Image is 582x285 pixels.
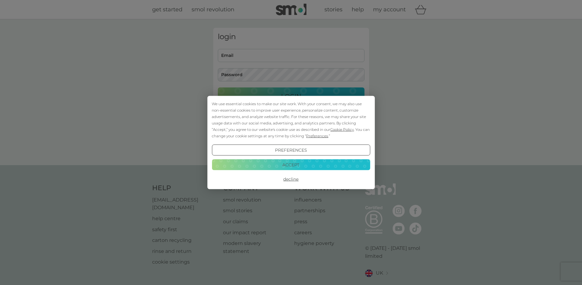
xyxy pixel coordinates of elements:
[212,145,370,156] button: Preferences
[212,101,370,139] div: We use essential cookies to make our site work. With your consent, we may also use non-essential ...
[207,96,375,189] div: Cookie Consent Prompt
[330,127,354,132] span: Cookie Policy
[212,159,370,170] button: Accept
[212,174,370,185] button: Decline
[306,134,328,138] span: Preferences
